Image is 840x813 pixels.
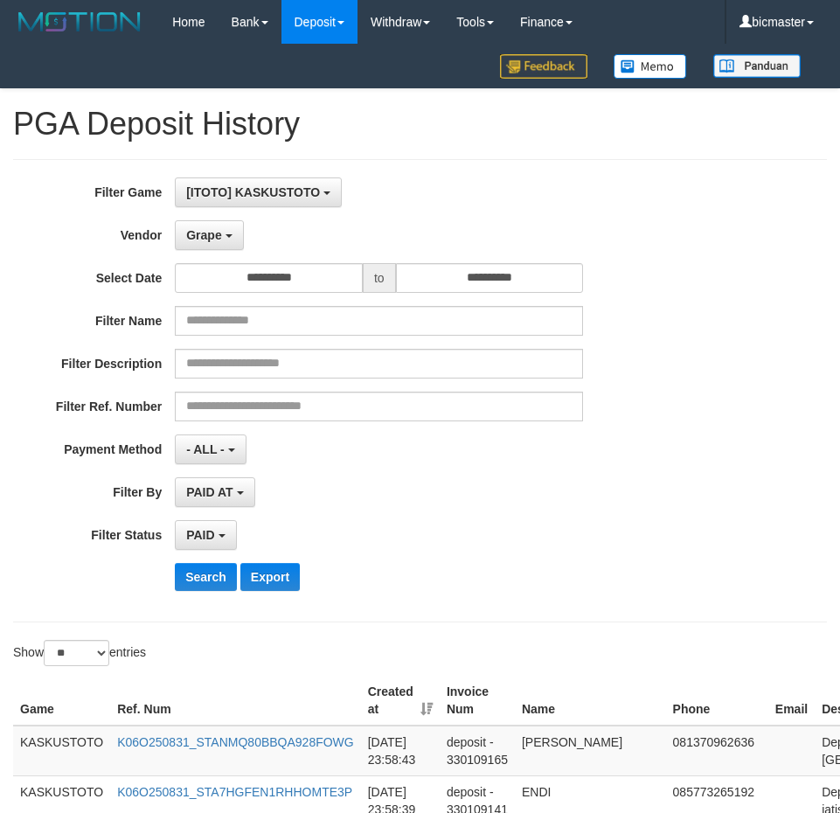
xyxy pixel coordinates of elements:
th: Invoice Num [440,676,515,726]
td: [DATE] 23:58:43 [361,726,440,776]
a: K06O250831_STA7HGFEN1RHHOMTE3P [117,785,352,799]
button: PAID AT [175,477,254,507]
td: 081370962636 [666,726,768,776]
img: Button%20Memo.svg [614,54,687,79]
span: - ALL - [186,442,225,456]
td: deposit - 330109165 [440,726,515,776]
th: Ref. Num [110,676,361,726]
select: Showentries [44,640,109,666]
span: to [363,263,396,293]
img: panduan.png [713,54,801,78]
span: PAID AT [186,485,233,499]
label: Show entries [13,640,146,666]
th: Email [768,676,815,726]
img: MOTION_logo.png [13,9,146,35]
th: Created at: activate to sort column ascending [361,676,440,726]
button: - ALL - [175,434,246,464]
th: Game [13,676,110,726]
a: K06O250831_STANMQ80BBQA928FOWG [117,735,354,749]
button: Search [175,563,237,591]
span: PAID [186,528,214,542]
td: [PERSON_NAME] [515,726,666,776]
th: Phone [666,676,768,726]
button: Grape [175,220,243,250]
span: Grape [186,228,221,242]
button: Export [240,563,300,591]
button: PAID [175,520,236,550]
button: [ITOTO] KASKUSTOTO [175,177,342,207]
th: Name [515,676,666,726]
img: Feedback.jpg [500,54,587,79]
h1: PGA Deposit History [13,107,827,142]
span: [ITOTO] KASKUSTOTO [186,185,320,199]
td: KASKUSTOTO [13,726,110,776]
